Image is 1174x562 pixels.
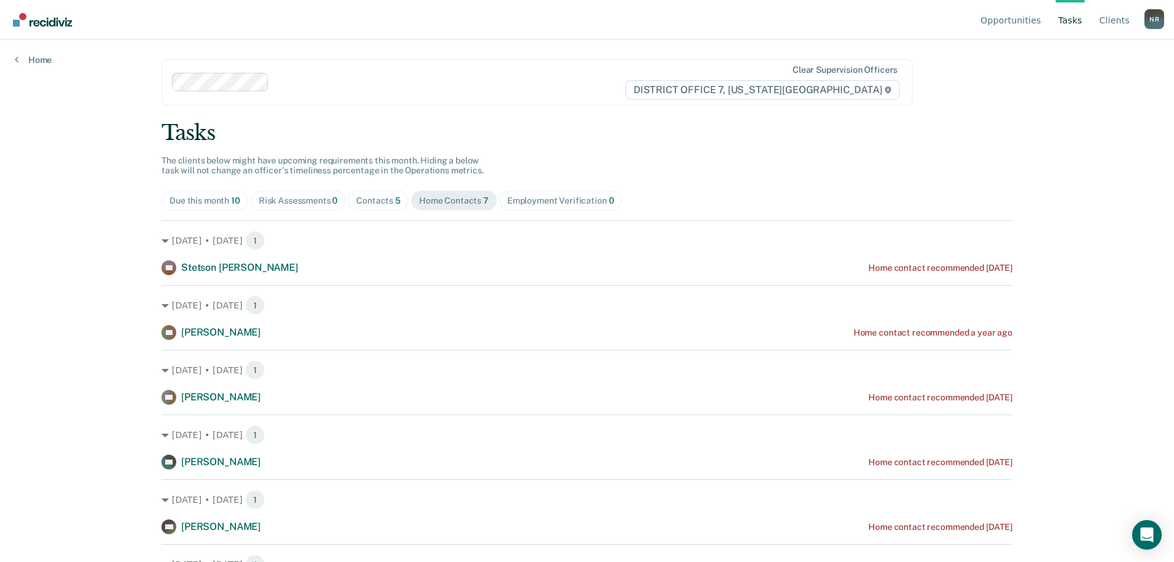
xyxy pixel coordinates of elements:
span: 1 [245,295,265,315]
span: 1 [245,490,265,510]
div: Risk Assessments [259,196,338,206]
a: Home [15,54,52,65]
div: Due this month [169,196,240,206]
div: [DATE] • [DATE] 1 [161,425,1013,445]
span: 0 [332,196,338,205]
span: 1 [245,360,265,380]
div: Open Intercom Messenger [1132,520,1162,550]
div: Home contact recommended [DATE] [868,263,1013,273]
div: N R [1144,9,1164,29]
div: [DATE] • [DATE] 1 [161,231,1013,250]
div: Clear supervision officers [793,65,897,75]
span: [PERSON_NAME] [181,521,261,532]
div: Home contact recommended [DATE] [868,457,1013,468]
div: Home contact recommended [DATE] [868,522,1013,532]
span: 10 [231,196,240,205]
span: 1 [245,425,265,445]
div: Contacts [356,196,401,206]
img: Recidiviz [13,13,72,27]
span: [PERSON_NAME] [181,456,261,468]
div: Home contact recommended [DATE] [868,392,1013,403]
div: Tasks [161,120,1013,146]
div: [DATE] • [DATE] 1 [161,490,1013,510]
div: [DATE] • [DATE] 1 [161,295,1013,315]
span: 5 [395,196,401,205]
span: DISTRICT OFFICE 7, [US_STATE][GEOGRAPHIC_DATA] [626,80,900,100]
span: 1 [245,231,265,250]
button: Profile dropdown button [1144,9,1164,29]
div: Home Contacts [419,196,489,206]
div: [DATE] • [DATE] 1 [161,360,1013,380]
span: Stetson [PERSON_NAME] [181,262,298,273]
span: The clients below might have upcoming requirements this month. Hiding a below task will not chang... [161,155,484,176]
span: [PERSON_NAME] [181,391,261,403]
span: 7 [483,196,489,205]
span: [PERSON_NAME] [181,326,261,338]
div: Employment Verification [507,196,614,206]
div: Home contact recommended a year ago [854,328,1013,338]
span: 0 [609,196,614,205]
